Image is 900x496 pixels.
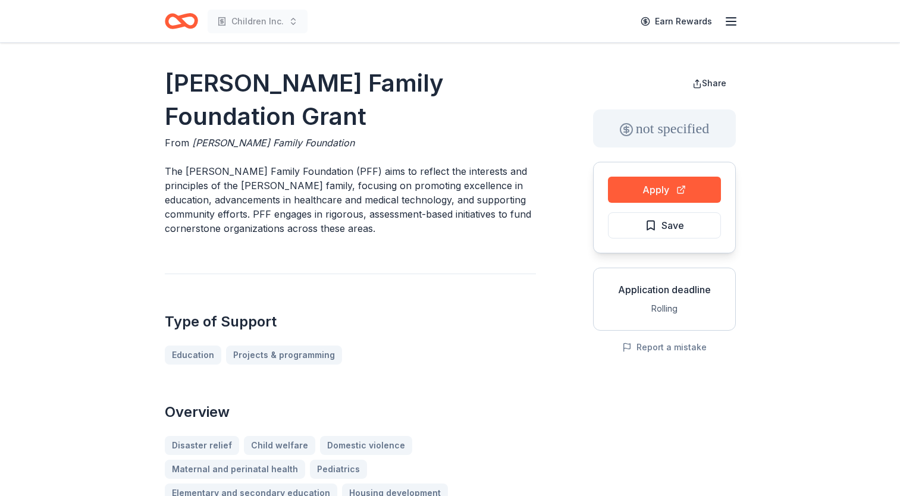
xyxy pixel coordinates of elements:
div: Rolling [603,302,726,316]
div: Application deadline [603,282,726,297]
div: not specified [593,109,736,147]
h1: [PERSON_NAME] Family Foundation Grant [165,67,536,133]
span: Save [661,218,684,233]
a: Home [165,7,198,35]
p: The [PERSON_NAME] Family Foundation (PFF) aims to reflect the interests and principles of the [PE... [165,164,536,236]
h2: Overview [165,403,536,422]
button: Children Inc. [208,10,308,33]
button: Report a mistake [622,340,707,354]
a: Earn Rewards [634,11,719,32]
button: Save [608,212,721,238]
a: Education [165,346,221,365]
a: Projects & programming [226,346,342,365]
div: From [165,136,536,150]
span: Share [702,78,726,88]
button: Apply [608,177,721,203]
span: Children Inc. [231,14,284,29]
button: Share [683,71,736,95]
h2: Type of Support [165,312,536,331]
span: [PERSON_NAME] Family Foundation [192,137,355,149]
